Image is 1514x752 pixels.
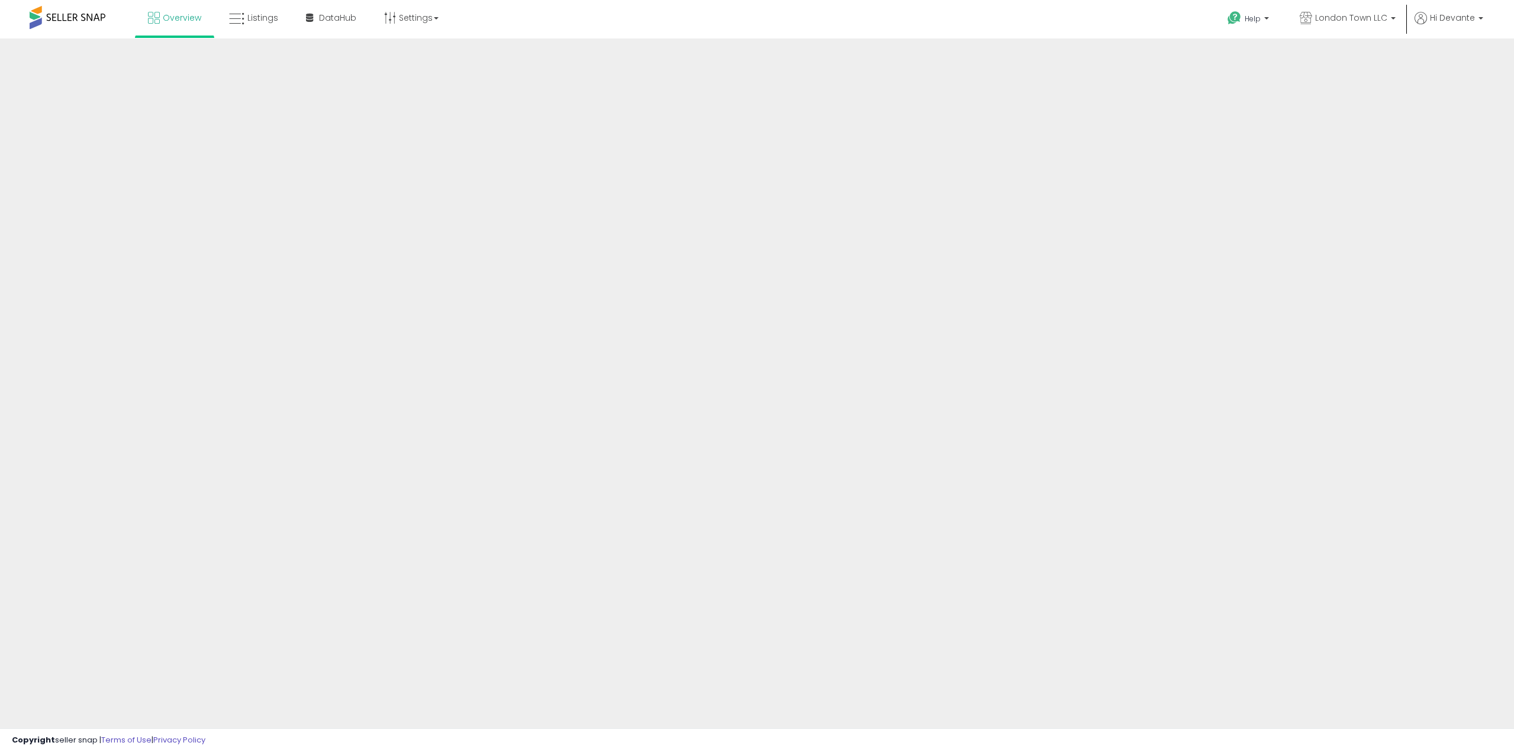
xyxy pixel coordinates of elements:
[1415,12,1483,38] a: Hi Devante
[1245,14,1261,24] span: Help
[247,12,278,24] span: Listings
[1315,12,1387,24] span: London Town LLC
[1218,2,1281,38] a: Help
[163,12,201,24] span: Overview
[1430,12,1475,24] span: Hi Devante
[319,12,356,24] span: DataHub
[1227,11,1242,25] i: Get Help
